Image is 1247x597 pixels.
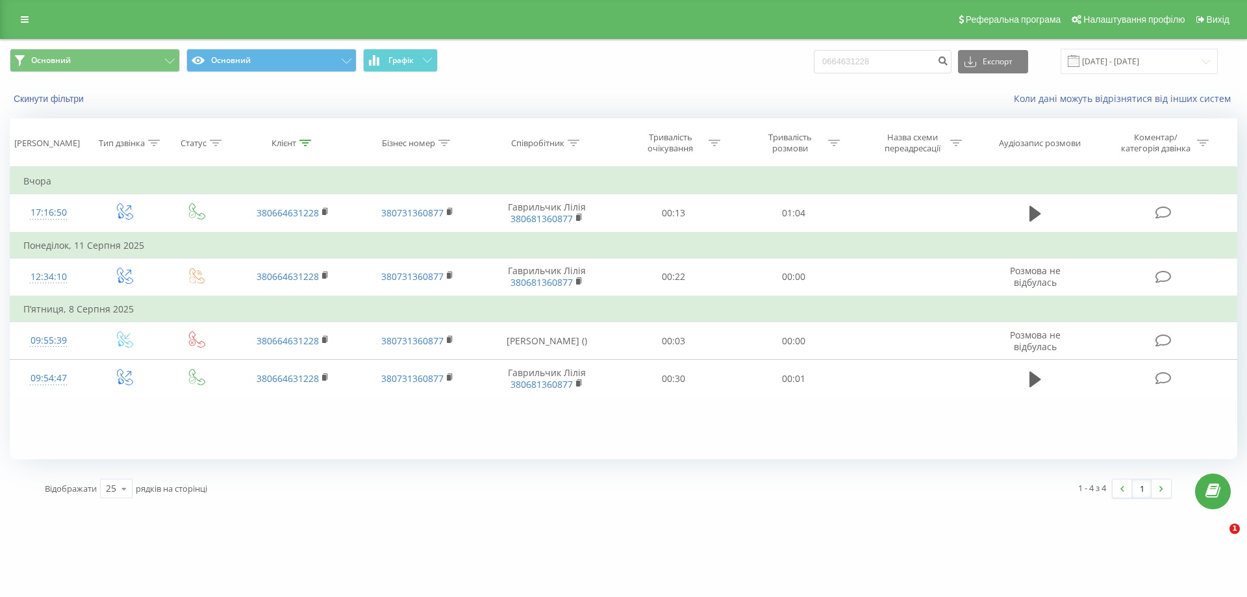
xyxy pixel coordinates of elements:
[733,360,853,398] td: 00:01
[511,138,564,149] div: Співробітник
[877,132,947,154] div: Назва схеми переадресації
[363,49,438,72] button: Графік
[1229,524,1240,534] span: 1
[45,483,97,494] span: Відображати
[10,296,1237,322] td: П’ятниця, 8 Серпня 2025
[23,328,74,353] div: 09:55:39
[510,378,573,390] a: 380681360877
[479,194,614,233] td: Гаврильчик Лілія
[381,207,444,219] a: 380731360877
[381,270,444,283] a: 380731360877
[257,335,319,347] a: 380664631228
[136,483,207,494] span: рядків на сторінці
[614,360,733,398] td: 00:30
[257,270,319,283] a: 380664631228
[1078,481,1106,494] div: 1 - 4 з 4
[510,212,573,225] a: 380681360877
[614,194,733,233] td: 00:13
[479,360,614,398] td: Гаврильчик Лілія
[1118,132,1194,154] div: Коментар/категорія дзвінка
[388,56,414,65] span: Графік
[479,322,614,360] td: [PERSON_NAME] ()
[733,194,853,233] td: 01:04
[10,49,180,72] button: Основний
[479,258,614,296] td: Гаврильчик Лілія
[382,138,435,149] div: Бізнес номер
[271,138,296,149] div: Клієнт
[381,335,444,347] a: 380731360877
[614,322,733,360] td: 00:03
[814,50,951,73] input: Пошук за номером
[999,138,1081,149] div: Аудіозапис розмови
[1014,92,1237,105] a: Коли дані можуть відрізнятися вiд інших систем
[186,49,357,72] button: Основний
[1010,329,1061,353] span: Розмова не відбулась
[958,50,1028,73] button: Експорт
[1132,479,1152,498] a: 1
[257,207,319,219] a: 380664631228
[10,93,90,105] button: Скинути фільтри
[755,132,825,154] div: Тривалість розмови
[181,138,207,149] div: Статус
[1010,264,1061,288] span: Розмова не відбулась
[10,168,1237,194] td: Вчора
[10,233,1237,259] td: Понеділок, 11 Серпня 2025
[1083,14,1185,25] span: Налаштування профілю
[1207,14,1229,25] span: Вихід
[636,132,705,154] div: Тривалість очікування
[614,258,733,296] td: 00:22
[733,322,853,360] td: 00:00
[510,276,573,288] a: 380681360877
[14,138,80,149] div: [PERSON_NAME]
[31,55,71,66] span: Основний
[23,264,74,290] div: 12:34:10
[99,138,145,149] div: Тип дзвінка
[23,200,74,225] div: 17:16:50
[23,366,74,391] div: 09:54:47
[1203,524,1234,555] iframe: Intercom live chat
[381,372,444,385] a: 380731360877
[257,372,319,385] a: 380664631228
[966,14,1061,25] span: Реферальна програма
[733,258,853,296] td: 00:00
[106,482,116,495] div: 25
